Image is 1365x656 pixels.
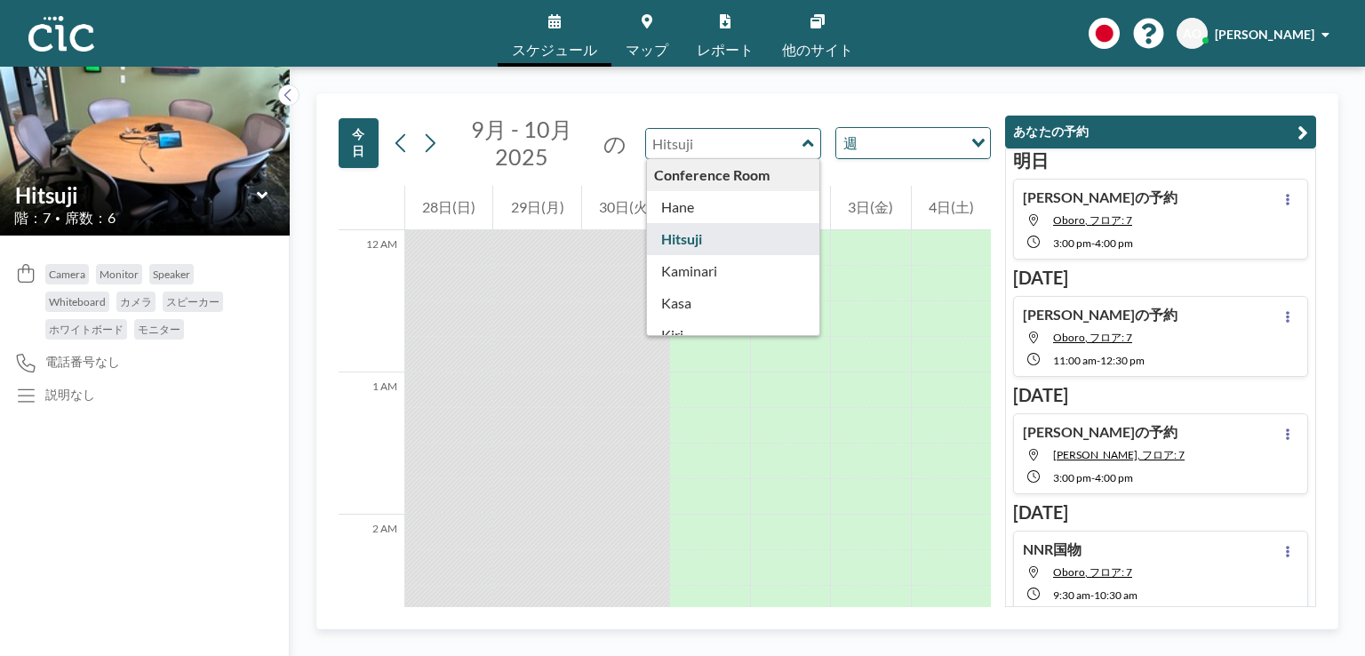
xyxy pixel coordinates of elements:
[1091,471,1095,484] span: -
[603,130,627,157] span: の
[49,268,85,281] span: Camera
[1094,588,1137,602] span: 10:30 AM
[339,118,379,168] button: 今日
[646,129,802,158] input: Hitsuji
[1095,236,1133,250] span: 4:00 PM
[863,132,961,155] input: Search for option
[49,295,106,308] span: Whiteboard
[1053,565,1132,579] span: Oboro, フロア: 7
[65,209,116,227] span: 席数：6
[1005,116,1316,148] button: あなたの予約
[138,323,180,336] span: モニター
[1013,501,1308,524] h3: [DATE]
[339,372,404,515] div: 1 AM
[45,387,95,403] div: 説明なし
[782,43,853,57] span: 他のサイト
[28,16,94,52] img: organization-logo
[1053,354,1097,367] span: 11:00 AM
[1183,26,1201,42] span: AO
[1053,448,1185,461] span: Suji, フロア: 7
[647,191,819,223] div: Hane
[647,223,819,255] div: Hitsuji
[1215,27,1314,42] span: [PERSON_NAME]
[647,319,819,351] div: Kiri
[647,287,819,319] div: Kasa
[1095,471,1133,484] span: 4:00 PM
[831,186,910,230] div: 3日(金)
[1091,236,1095,250] span: -
[1053,588,1090,602] span: 9:30 AM
[493,186,580,230] div: 29日(月)
[14,209,51,227] span: 階：7
[55,212,60,224] span: •
[836,128,990,158] div: Search for option
[1053,331,1132,344] span: Oboro, フロア: 7
[1023,188,1177,206] h4: [PERSON_NAME]の予約
[512,43,597,57] span: スケジュール
[153,268,190,281] span: Speaker
[1013,267,1308,289] h3: [DATE]
[1013,149,1308,172] h3: 明日
[1023,423,1177,441] h4: [PERSON_NAME]の予約
[45,354,120,370] span: 電話番号なし
[647,255,819,287] div: Kaminari
[626,43,668,57] span: マップ
[405,186,492,230] div: 28日(日)
[120,295,152,308] span: カメラ
[1023,306,1177,324] h4: [PERSON_NAME]の予約
[1053,213,1132,227] span: Oboro, フロア: 7
[49,323,124,336] span: ホワイトボード
[697,43,754,57] span: レポート
[1053,236,1091,250] span: 3:00 PM
[912,186,991,230] div: 4日(土)
[15,182,257,208] input: Hitsuji
[1013,384,1308,406] h3: [DATE]
[1097,354,1100,367] span: -
[1100,354,1145,367] span: 12:30 PM
[339,230,404,372] div: 12 AM
[1053,471,1091,484] span: 3:00 PM
[100,268,139,281] span: Monitor
[1023,540,1082,558] h4: NNR国物
[647,159,819,191] div: Conference Room
[582,186,669,230] div: 30日(火)
[840,132,861,155] span: 週
[471,116,572,170] span: 9月 - 10月 2025
[166,295,220,308] span: スピーカー
[1090,588,1094,602] span: -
